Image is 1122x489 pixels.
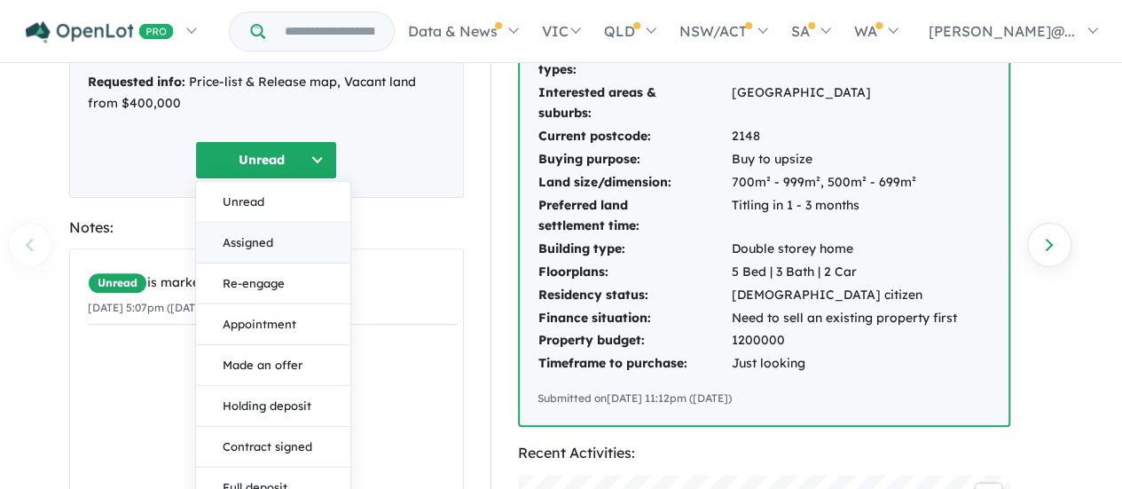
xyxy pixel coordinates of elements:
[731,194,958,239] td: Titling in 1 - 3 months
[196,263,350,304] button: Re-engage
[88,272,147,294] span: Unread
[537,261,731,284] td: Floorplans:
[88,74,185,90] strong: Requested info:
[537,284,731,307] td: Residency status:
[196,344,350,385] button: Made an offer
[69,216,464,240] div: Notes:
[537,148,731,171] td: Buying purpose:
[269,12,390,51] input: Try estate name, suburb, builder or developer
[196,222,350,263] button: Assigned
[731,238,958,261] td: Double storey home
[518,441,1010,465] div: Recent Activities:
[88,272,459,294] div: is marked.
[537,125,731,148] td: Current postcode:
[731,352,958,375] td: Just looking
[26,21,174,43] img: Openlot PRO Logo White
[537,390,991,407] div: Submitted on [DATE] 11:12pm ([DATE])
[537,238,731,261] td: Building type:
[537,352,731,375] td: Timeframe to purchase:
[196,304,350,344] button: Appointment
[537,329,731,352] td: Property budget:
[731,329,958,352] td: 1200000
[196,385,350,426] button: Holding deposit
[196,426,350,467] button: Contract signed
[537,171,731,194] td: Land size/dimension:
[929,22,1075,40] span: [PERSON_NAME]@...
[731,171,958,194] td: 700m² - 999m², 500m² - 699m²
[731,284,958,307] td: [DEMOGRAPHIC_DATA] citizen
[537,307,731,330] td: Finance situation:
[88,72,445,114] div: Price-list & Release map, Vacant land from $400,000
[88,301,209,314] small: [DATE] 5:07pm ([DATE])
[196,181,350,222] button: Unread
[195,141,337,179] button: Unread
[537,194,731,239] td: Preferred land settlement time:
[731,148,958,171] td: Buy to upsize
[731,307,958,330] td: Need to sell an existing property first
[537,82,731,126] td: Interested areas & suburbs:
[731,261,958,284] td: 5 Bed | 3 Bath | 2 Car
[731,82,958,126] td: [GEOGRAPHIC_DATA]
[731,125,958,148] td: 2148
